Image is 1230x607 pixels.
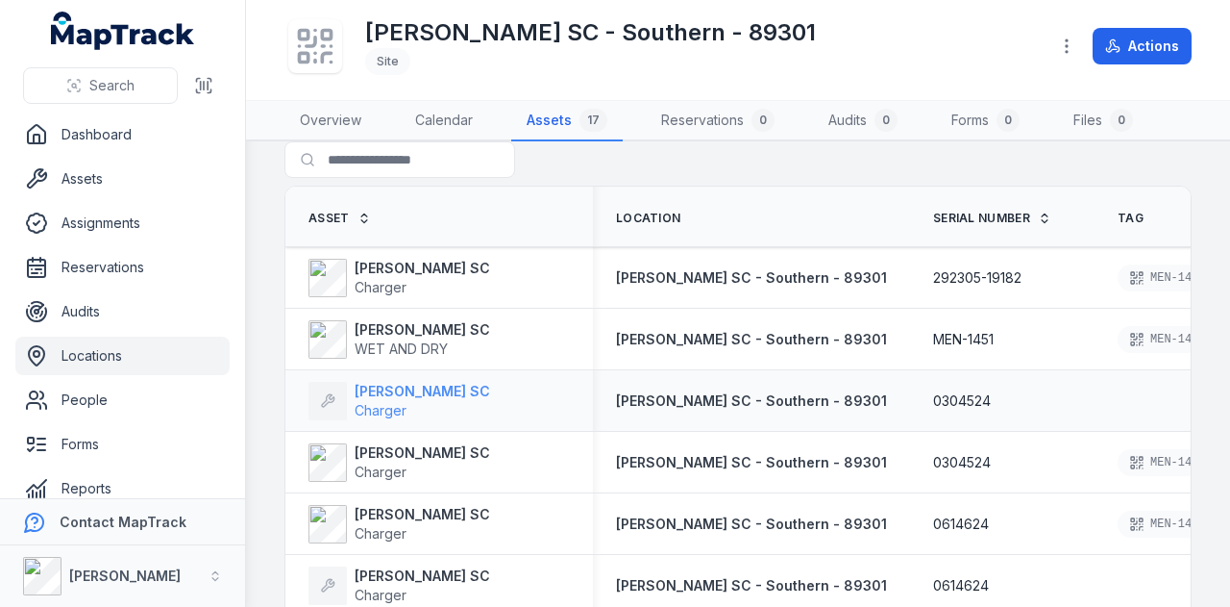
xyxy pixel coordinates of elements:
a: [PERSON_NAME] SCCharger [308,567,490,605]
a: Files0 [1058,101,1148,141]
a: Audits [15,292,230,331]
a: People [15,381,230,419]
span: WET AND DRY [355,341,448,357]
a: [PERSON_NAME] SCCharger [308,382,490,420]
a: Forms [15,425,230,464]
button: Actions [1093,28,1192,64]
strong: [PERSON_NAME] SC [355,382,490,401]
div: 0 [751,109,775,132]
a: [PERSON_NAME] SCCharger [308,259,490,297]
span: Charger [355,587,406,603]
span: Asset [308,211,350,226]
div: MEN-1434 [1118,449,1218,476]
h1: [PERSON_NAME] SC - Southern - 89301 [365,17,816,48]
a: [PERSON_NAME] SC - Southern - 89301 [616,392,887,411]
div: Site [365,48,410,75]
a: Asset [308,211,371,226]
a: Reservations0 [646,101,790,141]
a: MapTrack [51,12,195,50]
span: Charger [355,402,406,418]
span: [PERSON_NAME] SC - Southern - 89301 [616,454,887,470]
a: [PERSON_NAME] SCCharger [308,505,490,544]
a: Assets17 [511,101,623,141]
div: 0 [1110,109,1133,132]
a: Overview [284,101,377,141]
a: Assignments [15,204,230,242]
span: Location [616,211,680,226]
span: Charger [355,464,406,480]
span: Search [89,76,135,95]
a: Reservations [15,248,230,287]
a: [PERSON_NAME] SC - Southern - 89301 [616,330,887,349]
span: Charger [355,525,406,542]
span: [PERSON_NAME] SC - Southern - 89301 [616,331,887,347]
span: [PERSON_NAME] SC - Southern - 89301 [616,392,887,409]
span: MEN-1451 [933,330,994,349]
div: 17 [579,109,607,132]
div: MEN-1445 [1118,511,1218,538]
a: [PERSON_NAME] SCWET AND DRY [308,320,490,359]
a: Forms0 [936,101,1035,141]
a: [PERSON_NAME] SC - Southern - 89301 [616,453,887,472]
strong: [PERSON_NAME] [69,568,181,584]
span: 0614624 [933,515,989,534]
button: Search [23,67,178,104]
span: Charger [355,279,406,295]
span: 0304524 [933,392,991,411]
strong: [PERSON_NAME] SC [355,567,490,586]
a: Serial Number [933,211,1051,226]
a: Dashboard [15,115,230,154]
a: Locations [15,337,230,375]
a: Reports [15,469,230,508]
strong: [PERSON_NAME] SC [355,320,490,340]
span: [PERSON_NAME] SC - Southern - 89301 [616,577,887,594]
span: [PERSON_NAME] SC - Southern - 89301 [616,516,887,532]
a: [PERSON_NAME] SC - Southern - 89301 [616,576,887,595]
span: Serial Number [933,211,1030,226]
a: Audits0 [813,101,913,141]
strong: [PERSON_NAME] SC [355,505,490,524]
strong: [PERSON_NAME] SC [355,443,490,463]
a: Assets [15,160,230,198]
strong: [PERSON_NAME] SC [355,259,490,278]
a: [PERSON_NAME] SCCharger [308,443,490,482]
a: Calendar [400,101,488,141]
strong: Contact MapTrack [60,514,186,530]
span: 292305-19182 [933,268,1021,288]
a: [PERSON_NAME] SC - Southern - 89301 [616,268,887,288]
div: MEN-1481 [1118,265,1218,291]
span: Tag [1118,211,1144,226]
div: 0 [996,109,1020,132]
span: 0304524 [933,453,991,472]
a: [PERSON_NAME] SC - Southern - 89301 [616,515,887,534]
div: 0 [874,109,898,132]
span: 0614624 [933,576,989,595]
div: MEN-1451 [1118,326,1218,353]
span: [PERSON_NAME] SC - Southern - 89301 [616,269,887,286]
